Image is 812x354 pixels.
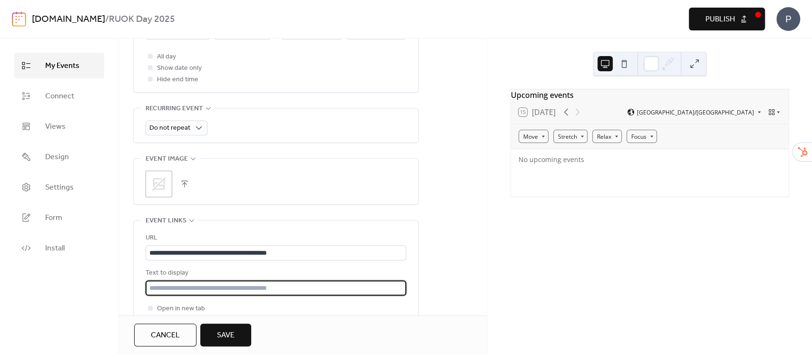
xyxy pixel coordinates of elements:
span: Install [45,243,65,254]
a: Views [14,114,104,139]
div: ; [146,171,172,197]
span: All day [157,51,176,63]
span: Cancel [151,330,180,341]
a: Install [14,235,104,261]
span: Connect [45,91,74,102]
button: Publish [689,8,765,30]
span: Event links [146,215,186,227]
span: [GEOGRAPHIC_DATA]/[GEOGRAPHIC_DATA] [637,109,754,115]
span: Show date only [157,63,202,74]
a: Design [14,144,104,170]
b: RUOK Day 2025 [109,10,175,29]
button: Save [200,324,251,346]
a: Form [14,205,104,230]
a: Connect [14,83,104,109]
span: Recurring event [146,103,203,115]
span: Hide end time [157,74,198,86]
div: Upcoming events [511,89,789,101]
div: Text to display [146,268,404,279]
span: Save [217,330,235,341]
span: Publish [705,14,735,25]
a: My Events [14,53,104,78]
span: Design [45,152,69,163]
button: Cancel [134,324,196,346]
span: Settings [45,182,74,193]
span: Event image [146,153,188,165]
span: My Events [45,60,79,72]
b: / [105,10,109,29]
div: P [776,7,800,31]
span: Open in new tab [157,303,205,315]
img: logo [12,11,26,27]
a: [DOMAIN_NAME] [32,10,105,29]
span: Do not repeat [149,122,190,134]
div: URL [146,232,404,244]
a: Settings [14,174,104,200]
div: No upcoming events [519,155,781,164]
span: Form [45,212,62,224]
span: Views [45,121,66,133]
